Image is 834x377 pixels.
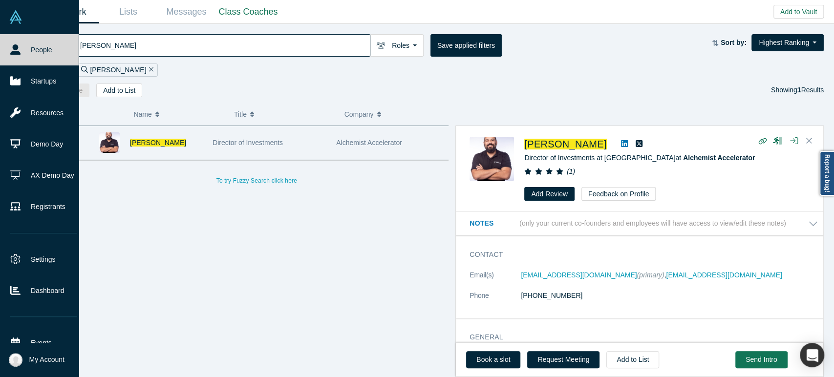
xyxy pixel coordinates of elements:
h3: Notes [470,218,517,229]
a: [EMAIL_ADDRESS][DOMAIN_NAME] [666,271,782,279]
button: My Account [9,353,64,367]
span: Results [797,86,824,94]
button: Request Meeting [527,351,599,368]
button: To try Fuzzy Search click here [210,174,304,187]
a: Class Coaches [215,0,281,23]
button: Notes (only your current co-founders and employees will have access to view/edit these notes) [470,218,818,229]
strong: 1 [797,86,801,94]
strong: Sort by: [721,39,747,46]
span: Director of Investments at [GEOGRAPHIC_DATA] at [524,154,755,162]
dt: Email(s) [470,270,521,291]
a: Book a slot [466,351,520,368]
button: Add to List [96,84,142,97]
button: Add to Vault [773,5,824,19]
span: (primary) [637,271,664,279]
img: Muhannad Taslaq's Profile Image [99,132,120,153]
button: Title [234,104,334,125]
div: Showing [771,84,824,97]
img: Alchemist Vault Logo [9,10,22,24]
a: [PHONE_NUMBER] [521,292,582,299]
a: Lists [99,0,157,23]
a: Report a bug! [819,151,834,196]
a: [PERSON_NAME] [524,139,606,149]
img: Rea Medina's Account [9,353,22,367]
button: Roles [370,34,424,57]
span: My Account [29,355,64,365]
i: ( 1 ) [567,168,575,175]
button: Feedback on Profile [581,187,656,201]
button: Add Review [524,187,575,201]
button: Send Intro [735,351,788,368]
button: Close [802,133,816,149]
input: Search by name, title, company, summary, expertise, investment criteria or topics of focus [79,34,370,57]
a: [EMAIL_ADDRESS][DOMAIN_NAME] [521,271,637,279]
span: Director of Investments [213,139,283,147]
span: Alchemist Accelerator [336,139,402,147]
a: Messages [157,0,215,23]
h3: General [470,332,804,342]
button: Name [133,104,224,125]
dt: Phone [470,291,521,311]
button: Company [344,104,445,125]
button: Save applied filters [430,34,502,57]
a: Alchemist Accelerator [683,154,755,162]
button: Highest Ranking [751,34,824,51]
div: [PERSON_NAME] [77,63,158,77]
button: Remove Filter [146,64,153,76]
span: Title [234,104,247,125]
a: [PERSON_NAME] [130,139,186,147]
img: Muhannad Taslaq's Profile Image [470,137,514,181]
span: Name [133,104,151,125]
button: Add to List [606,351,659,368]
dd: , [521,270,818,280]
h3: Contact [470,250,804,260]
p: (only your current co-founders and employees will have access to view/edit these notes) [519,219,786,228]
span: Company [344,104,374,125]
